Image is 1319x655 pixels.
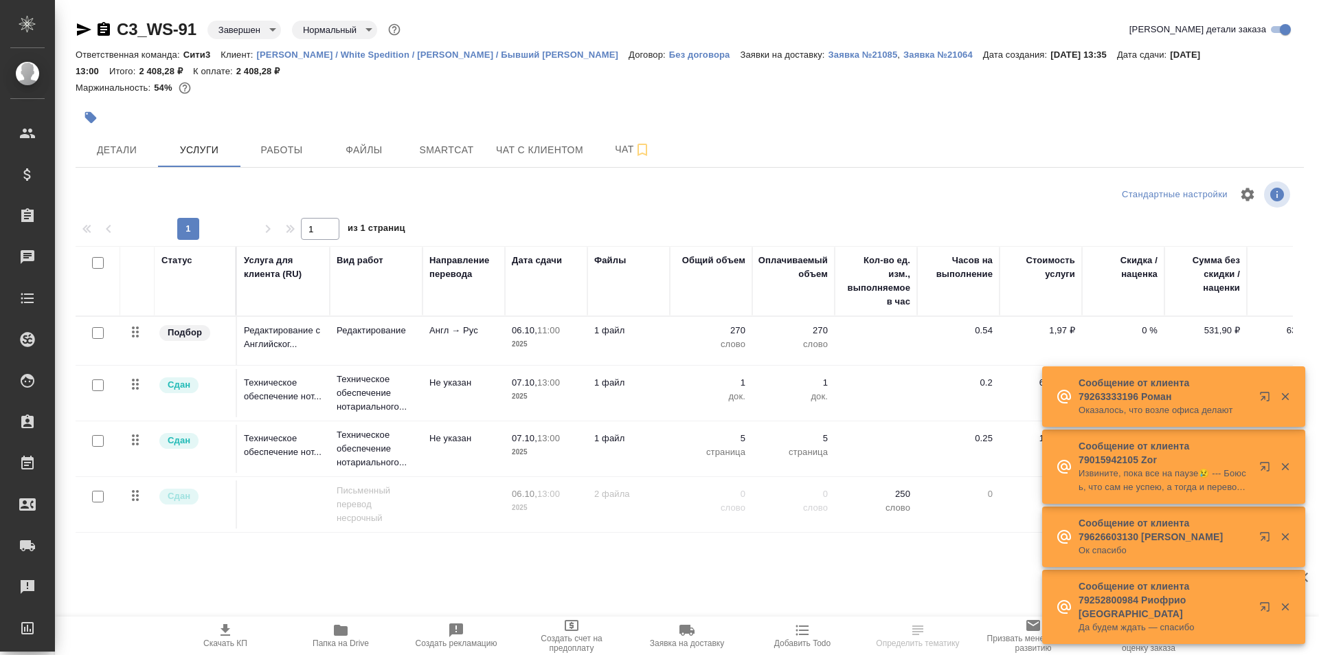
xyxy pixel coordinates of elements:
[429,254,498,281] div: Направление перевода
[1079,439,1250,467] p: Сообщение от клиента 79015942105 Zor
[76,49,183,60] p: Ответственная команда:
[1079,467,1250,494] p: Извините, пока все на паузе😢 --- Боюсь, что сам не успею, а тогда и перевод не нужен..
[1251,453,1284,486] button: Открыть в новой вкладке
[257,49,629,60] p: [PERSON_NAME] / White Spedition / [PERSON_NAME] / Бывший [PERSON_NAME]
[249,142,315,159] span: Работы
[1171,324,1240,337] p: 531,90 ₽
[537,489,560,499] p: 13:00
[759,390,828,403] p: док.
[1251,523,1284,556] button: Открыть в новой вкладке
[95,21,112,38] button: Скопировать ссылку
[759,445,828,459] p: страница
[168,326,202,340] p: Подбор
[512,390,580,403] p: 2025
[842,487,910,501] p: 250
[759,337,828,351] p: слово
[337,484,416,525] p: Письменный перевод несрочный
[903,49,983,60] p: Заявка №21064
[842,501,910,515] p: слово
[76,82,154,93] p: Маржинальность:
[337,428,416,469] p: Техническое обеспечение нотариального...
[842,254,910,309] div: Кол-во ед. изм., выполняемое в час
[257,48,629,60] a: [PERSON_NAME] / White Spedition / [PERSON_NAME] / Бывший [PERSON_NAME]
[512,433,537,443] p: 07.10,
[244,254,323,281] div: Услуга для клиента (RU)
[677,432,745,445] p: 5
[1006,254,1075,281] div: Стоимость услуги
[512,337,580,351] p: 2025
[594,487,663,501] p: 2 файла
[1271,390,1299,403] button: Закрыть
[634,142,651,158] svg: Подписаться
[385,21,403,38] button: Доп статусы указывают на важность/срочность заказа
[1171,254,1240,295] div: Сумма без скидки / наценки
[512,445,580,459] p: 2025
[337,324,416,337] p: Редактирование
[337,373,416,414] p: Техническое обеспечение нотариального...
[594,376,663,390] p: 1 файл
[677,390,745,403] p: док.
[677,445,745,459] p: страница
[168,434,190,447] p: Сдан
[1079,579,1250,621] p: Сообщение от клиента 79252800984 Риофрио [GEOGRAPHIC_DATA]
[221,49,256,60] p: Клиент:
[1006,324,1075,337] p: 1,97 ₽
[348,220,405,240] span: из 1 страниц
[414,142,480,159] span: Smartcat
[193,66,236,76] p: К оплате:
[214,24,264,36] button: Завершен
[1006,487,1075,501] p: 0,00 ₽
[1079,376,1250,403] p: Сообщение от клиента 79263333196 Роман
[740,49,828,60] p: Заявки на доставку:
[76,102,106,133] button: Добавить тэг
[1251,593,1284,626] button: Открыть в новой вкладке
[512,489,537,499] p: 06.10,
[1129,23,1266,36] span: [PERSON_NAME] детали заказа
[139,66,193,76] p: 2 408,28 ₽
[677,501,745,515] p: слово
[1050,49,1117,60] p: [DATE] 13:35
[924,254,993,281] div: Часов на выполнение
[677,487,745,501] p: 0
[677,324,745,337] p: 270
[759,324,828,337] p: 270
[1271,460,1299,473] button: Закрыть
[537,377,560,388] p: 13:00
[1006,432,1075,445] p: 162,50 ₽
[1231,178,1264,211] span: Настроить таблицу
[828,49,898,60] p: Заявка №21085
[917,317,1000,365] td: 0.54
[299,24,361,36] button: Нормальный
[1271,531,1299,543] button: Закрыть
[1271,601,1299,613] button: Закрыть
[669,49,741,60] p: Без договора
[758,254,828,281] div: Оплачиваемый объем
[331,142,397,159] span: Файлы
[1089,254,1158,281] div: Скидка / наценка
[1251,383,1284,416] button: Открыть в новой вкладке
[168,489,190,503] p: Сдан
[183,49,221,60] p: Сити3
[759,432,828,445] p: 5
[594,324,663,337] p: 1 файл
[917,480,1000,529] td: 0
[76,21,92,38] button: Скопировать ссылку для ЯМессенджера
[903,48,983,62] button: Заявка №21064
[1079,544,1250,557] p: Ок спасибо
[594,254,626,267] div: Файлы
[917,369,1000,417] td: 0.2
[154,82,175,93] p: 54%
[244,432,323,459] p: Техническое обеспечение нот...
[117,20,196,38] a: C3_WS-91
[512,501,580,515] p: 2025
[759,487,828,501] p: 0
[537,325,560,335] p: 11:00
[594,432,663,445] p: 1 файл
[176,79,194,97] button: 930.10 RUB;
[677,376,745,390] p: 1
[1079,516,1250,544] p: Сообщение от клиента 79626603130 [PERSON_NAME]
[1079,403,1250,417] p: Оказалось, что возле офиса делают
[682,254,745,267] div: Общий объем
[759,376,828,390] p: 1
[512,254,562,267] div: Дата сдачи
